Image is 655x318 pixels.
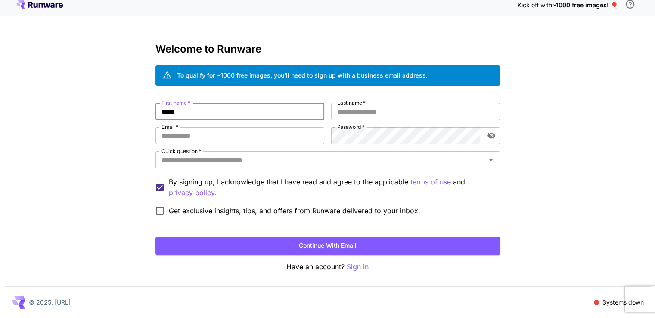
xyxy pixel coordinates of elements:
label: First name [161,99,190,106]
button: Open [485,154,497,166]
button: By signing up, I acknowledge that I have read and agree to the applicable and privacy policy. [410,177,451,187]
p: Systems down [602,298,644,307]
span: Get exclusive insights, tips, and offers from Runware delivered to your inbox. [169,206,420,216]
button: toggle password visibility [484,128,499,143]
p: terms of use [410,177,451,187]
span: ~1000 free images! 🎈 [552,1,618,9]
span: Kick off with [518,1,552,9]
p: © 2025, [URL] [29,298,71,307]
div: To qualify for ~1000 free images, you’ll need to sign up with a business email address. [177,71,428,80]
p: privacy policy. [169,187,217,198]
label: Password [337,123,365,131]
p: By signing up, I acknowledge that I have read and agree to the applicable and [169,177,493,198]
button: By signing up, I acknowledge that I have read and agree to the applicable terms of use and [169,187,217,198]
label: Quick question [161,147,201,155]
label: Email [161,123,178,131]
button: Continue with email [155,237,500,255]
label: Last name [337,99,366,106]
button: Sign in [347,262,369,272]
p: Have an account? [155,262,500,272]
h3: Welcome to Runware [155,43,500,55]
